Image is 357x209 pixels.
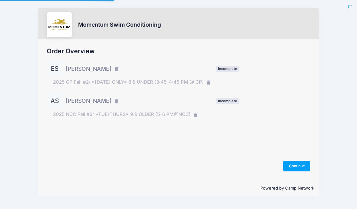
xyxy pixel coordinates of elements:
button: Continue [283,161,310,171]
div: AS [47,93,62,109]
span: 2025 CP Fall #2: *[DATE] ONLY* 8 & UNDER (3:45-4:45 PM @ CP) [53,79,204,86]
span: Incomplete [216,98,239,104]
p: Powered by Camp Network [43,185,314,191]
span: [PERSON_NAME] [66,65,112,73]
div: ES [47,61,62,77]
h3: Momentum Swim Conditioning [78,21,161,28]
span: [PERSON_NAME] [66,97,112,105]
span: 2025 NCC Fall #2: *TUE/THURS* 9 & OLDER (5-6 PM@NCC) [53,111,191,118]
h2: Order Overview [47,48,310,55]
span: Incomplete [216,66,239,72]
